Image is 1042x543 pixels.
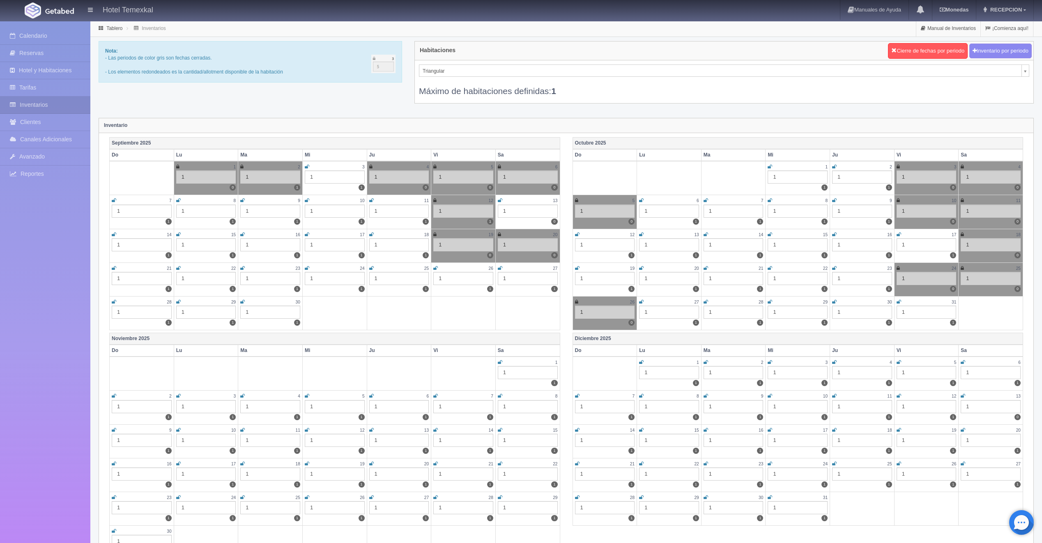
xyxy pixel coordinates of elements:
[240,306,300,319] div: 1
[112,400,172,413] div: 1
[498,205,558,218] div: 1
[639,272,699,285] div: 1
[886,448,892,454] label: 1
[954,165,957,169] small: 3
[639,467,699,481] div: 1
[302,149,367,161] th: Mi
[821,448,828,454] label: 1
[433,501,493,514] div: 1
[768,366,828,379] div: 1
[768,205,828,218] div: 1
[886,286,892,292] label: 1
[1014,252,1021,258] label: 0
[940,7,968,13] b: Monedas
[886,380,892,386] label: 1
[498,170,558,184] div: 1
[176,501,236,514] div: 1
[240,205,300,218] div: 1
[757,448,763,454] label: 1
[294,286,300,292] label: 1
[551,448,557,454] label: 1
[423,219,429,225] label: 1
[305,238,365,251] div: 1
[628,320,635,326] label: 0
[704,467,764,481] div: 1
[176,205,236,218] div: 1
[369,238,429,251] div: 1
[240,400,300,413] div: 1
[176,400,236,413] div: 1
[575,306,635,319] div: 1
[961,272,1021,285] div: 1
[487,286,493,292] label: 1
[433,467,493,481] div: 1
[498,366,558,379] div: 1
[166,515,172,521] label: 1
[886,184,892,191] label: 1
[498,434,558,447] div: 1
[240,272,300,285] div: 1
[821,481,828,488] label: 1
[639,238,699,251] div: 1
[886,320,892,326] label: 1
[174,149,238,161] th: Lu
[757,380,763,386] label: 1
[768,272,828,285] div: 1
[897,306,957,319] div: 1
[628,481,635,488] label: 1
[704,306,764,319] div: 1
[1018,165,1021,169] small: 4
[367,149,431,161] th: Ju
[240,238,300,251] div: 1
[103,4,153,14] h4: Hotel Temexkal
[487,414,493,420] label: 1
[305,501,365,514] div: 1
[894,149,959,161] th: Vi
[359,219,365,225] label: 1
[433,400,493,413] div: 1
[551,481,557,488] label: 1
[240,467,300,481] div: 1
[768,170,828,184] div: 1
[166,252,172,258] label: 1
[423,414,429,420] label: 1
[766,149,830,161] th: Mi
[832,306,892,319] div: 1
[639,434,699,447] div: 1
[105,48,118,54] b: Nota:
[359,414,365,420] label: 1
[821,320,828,326] label: 1
[551,219,557,225] label: 0
[573,137,1023,149] th: Octubre 2025
[294,448,300,454] label: 1
[575,400,635,413] div: 1
[112,306,172,319] div: 1
[757,219,763,225] label: 1
[112,238,172,251] div: 1
[166,481,172,488] label: 1
[305,272,365,285] div: 1
[551,414,557,420] label: 1
[1014,184,1021,191] label: 0
[298,198,300,203] small: 9
[639,400,699,413] div: 1
[704,400,764,413] div: 1
[950,380,956,386] label: 1
[628,448,635,454] label: 1
[305,170,365,184] div: 1
[757,286,763,292] label: 1
[639,306,699,319] div: 1
[832,400,892,413] div: 1
[359,286,365,292] label: 1
[305,205,365,218] div: 1
[757,515,763,521] label: 1
[961,467,1021,481] div: 1
[832,238,892,251] div: 1
[230,184,236,191] label: 0
[238,149,303,161] th: Ma
[423,448,429,454] label: 1
[897,366,957,379] div: 1
[45,8,74,14] img: Getabed
[575,467,635,481] div: 1
[166,219,172,225] label: 1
